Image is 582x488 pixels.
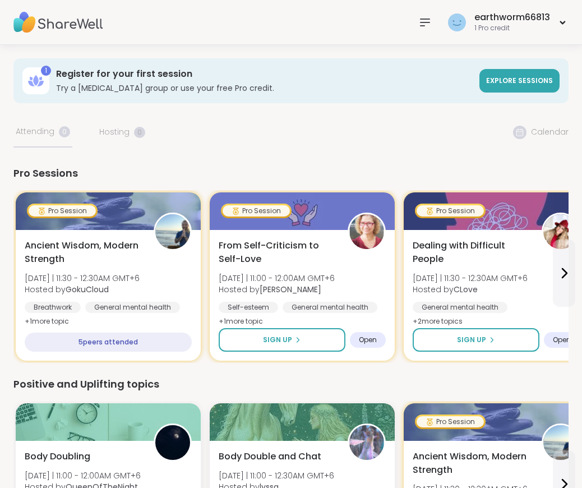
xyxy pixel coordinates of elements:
b: CLove [454,284,478,295]
span: Dealing with Difficult People [413,239,529,266]
span: [DATE] | 11:30 - 12:30AM GMT+6 [25,273,140,284]
div: Pro Session [417,205,484,217]
span: Open [553,335,571,344]
span: [DATE] | 11:30 - 12:30AM GMT+6 [413,273,528,284]
img: earthworm66813 [448,13,466,31]
div: Pro Session [29,205,96,217]
span: [DATE] | 11:00 - 12:00AM GMT+6 [25,470,141,481]
img: GokuCloud [543,425,578,460]
div: Self-esteem [219,302,278,313]
span: [DATE] | 11:00 - 12:00AM GMT+6 [219,273,335,284]
span: Hosted by [25,284,140,295]
span: Hosted by [219,284,335,295]
div: 5 peers attended [25,333,192,352]
a: Explore sessions [479,69,560,93]
h3: Try a [MEDICAL_DATA] group or use your free Pro credit. [56,82,473,94]
span: Open [359,335,377,344]
div: General mental health [85,302,180,313]
img: ShareWell Nav Logo [13,3,103,42]
span: Ancient Wisdom, Modern Strength [413,450,529,477]
div: Pro Session [417,416,484,427]
b: GokuCloud [66,284,109,295]
img: QueenOfTheNight [155,425,190,460]
div: Pro Sessions [13,165,569,181]
span: Body Double and Chat [219,450,321,463]
div: Positive and Uplifting topics [13,376,569,392]
span: Body Doubling [25,450,90,463]
button: Sign Up [413,328,539,352]
img: Fausta [349,214,384,249]
span: Hosted by [413,284,528,295]
div: 1 Pro credit [474,24,550,33]
span: Explore sessions [486,76,553,85]
div: General mental health [413,302,507,313]
span: [DATE] | 11:00 - 12:30AM GMT+6 [219,470,334,481]
h3: Register for your first session [56,68,473,80]
button: Sign Up [219,328,345,352]
img: CLove [543,214,578,249]
span: Sign Up [263,335,292,345]
div: 1 [41,66,51,76]
span: Sign Up [457,335,486,345]
b: [PERSON_NAME] [260,284,321,295]
img: lyssa [349,425,384,460]
div: General mental health [283,302,377,313]
img: GokuCloud [155,214,190,249]
div: earthworm66813 [474,11,550,24]
div: Breathwork [25,302,81,313]
span: Ancient Wisdom, Modern Strength [25,239,141,266]
div: Pro Session [223,205,290,217]
span: From Self-Criticism to Self-Love [219,239,335,266]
